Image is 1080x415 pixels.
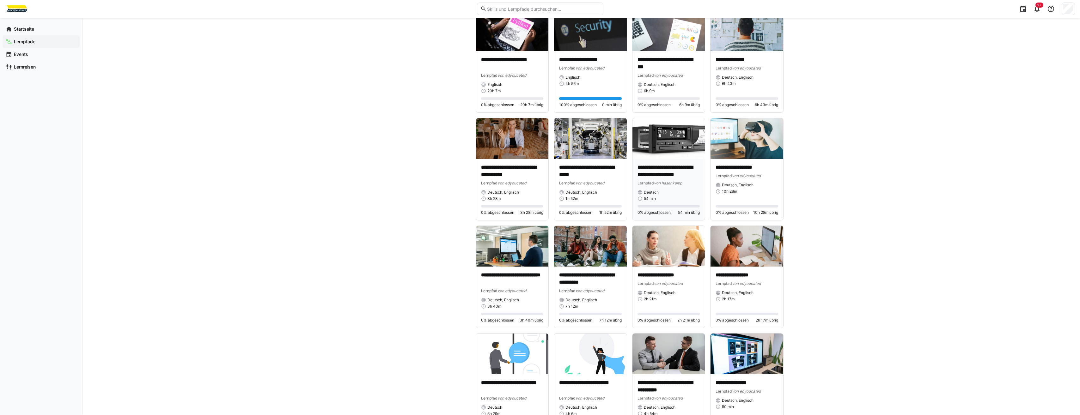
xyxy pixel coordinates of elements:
span: 54 min [644,196,656,201]
span: 0% abgeschlossen [559,210,592,215]
span: Deutsch, Englisch [644,405,675,410]
span: 1h 52m übrig [599,210,622,215]
span: 0% abgeschlossen [481,318,514,323]
span: Deutsch, Englisch [644,82,675,87]
span: 0% abgeschlossen [638,318,671,323]
span: 10h 28m [722,189,737,194]
span: Lernpfad [481,396,497,400]
span: 0% abgeschlossen [638,210,671,215]
span: Deutsch [644,190,659,195]
img: image [711,226,783,267]
span: Deutsch, Englisch [487,190,519,195]
span: von edyoucated [654,281,683,286]
span: 7h 12m übrig [599,318,622,323]
img: image [554,334,627,374]
img: image [711,118,783,159]
span: Lernpfad [716,66,732,70]
span: 6h 43m übrig [755,102,778,107]
span: von edyoucated [576,181,604,185]
span: 0% abgeschlossen [716,318,749,323]
span: von edyoucated [732,389,761,394]
img: image [476,10,549,51]
span: 4h 56m [565,81,579,86]
img: image [632,226,705,267]
span: von edyoucated [497,288,526,293]
span: 50 min [722,404,734,409]
span: 3h 40m übrig [520,318,543,323]
span: von edyoucated [576,396,604,400]
span: Lernpfad [559,396,576,400]
span: Lernpfad [638,73,654,78]
span: Deutsch, Englisch [565,190,597,195]
span: von edyoucated [497,181,526,185]
input: Skills und Lernpfade durchsuchen… [486,6,600,12]
span: 0% abgeschlossen [716,210,749,215]
img: image [632,334,705,374]
span: Deutsch, Englisch [565,405,597,410]
span: 0% abgeschlossen [638,102,671,107]
span: Lernpfad [716,173,732,178]
span: 3h 28m übrig [520,210,543,215]
span: von edyoucated [497,73,526,78]
span: 10h 28m übrig [753,210,778,215]
span: Lernpfad [638,181,654,185]
span: 0% abgeschlossen [481,210,514,215]
img: image [554,118,627,159]
span: Lernpfad [638,281,654,286]
span: 2h 17m übrig [756,318,778,323]
span: Deutsch, Englisch [565,298,597,303]
span: 3h 40m [487,304,501,309]
span: Deutsch, Englisch [644,290,675,295]
span: 0% abgeschlossen [559,318,592,323]
span: Deutsch [487,405,502,410]
img: image [711,10,783,51]
span: 9+ [1037,3,1041,7]
span: von edyoucated [497,396,526,400]
span: Lernpfad [481,288,497,293]
span: Englisch [487,82,502,87]
span: Lernpfad [559,288,576,293]
span: 0% abgeschlossen [481,102,514,107]
span: von hasenkamp [654,181,682,185]
span: Deutsch, Englisch [487,298,519,303]
span: Lernpfad [716,389,732,394]
span: von edyoucated [732,173,761,178]
span: 0% abgeschlossen [716,102,749,107]
img: image [476,334,549,374]
img: image [711,334,783,374]
span: 6h 43m [722,81,735,86]
span: von edyoucated [654,396,683,400]
span: Deutsch, Englisch [722,183,754,188]
span: Deutsch, Englisch [722,75,754,80]
span: Lernpfad [559,181,576,185]
img: image [632,118,705,159]
span: von edyoucated [732,281,761,286]
span: 1h 52m [565,196,578,201]
span: Lernpfad [481,181,497,185]
img: image [632,10,705,51]
span: 2h 21m übrig [677,318,700,323]
span: 3h 28m [487,196,501,201]
span: 2h 21m [644,297,656,302]
span: Lernpfad [716,281,732,286]
span: Lernpfad [638,396,654,400]
span: von edyoucated [732,66,761,70]
span: Lernpfad [559,66,576,70]
span: von edyoucated [654,73,683,78]
span: Englisch [565,75,580,80]
span: Deutsch, Englisch [722,290,754,295]
span: 54 min übrig [678,210,700,215]
img: image [476,118,549,159]
span: von edyoucated [576,288,604,293]
img: image [476,226,549,267]
span: 100% abgeschlossen [559,102,597,107]
span: 6h 9m [644,88,655,93]
span: Lernpfad [481,73,497,78]
span: 0 min übrig [602,102,622,107]
span: Deutsch, Englisch [722,398,754,403]
span: 20h 7m [487,88,501,93]
span: von edyoucated [576,66,604,70]
span: 2h 17m [722,297,735,302]
span: 7h 12m [565,304,578,309]
span: 20h 7m übrig [520,102,543,107]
